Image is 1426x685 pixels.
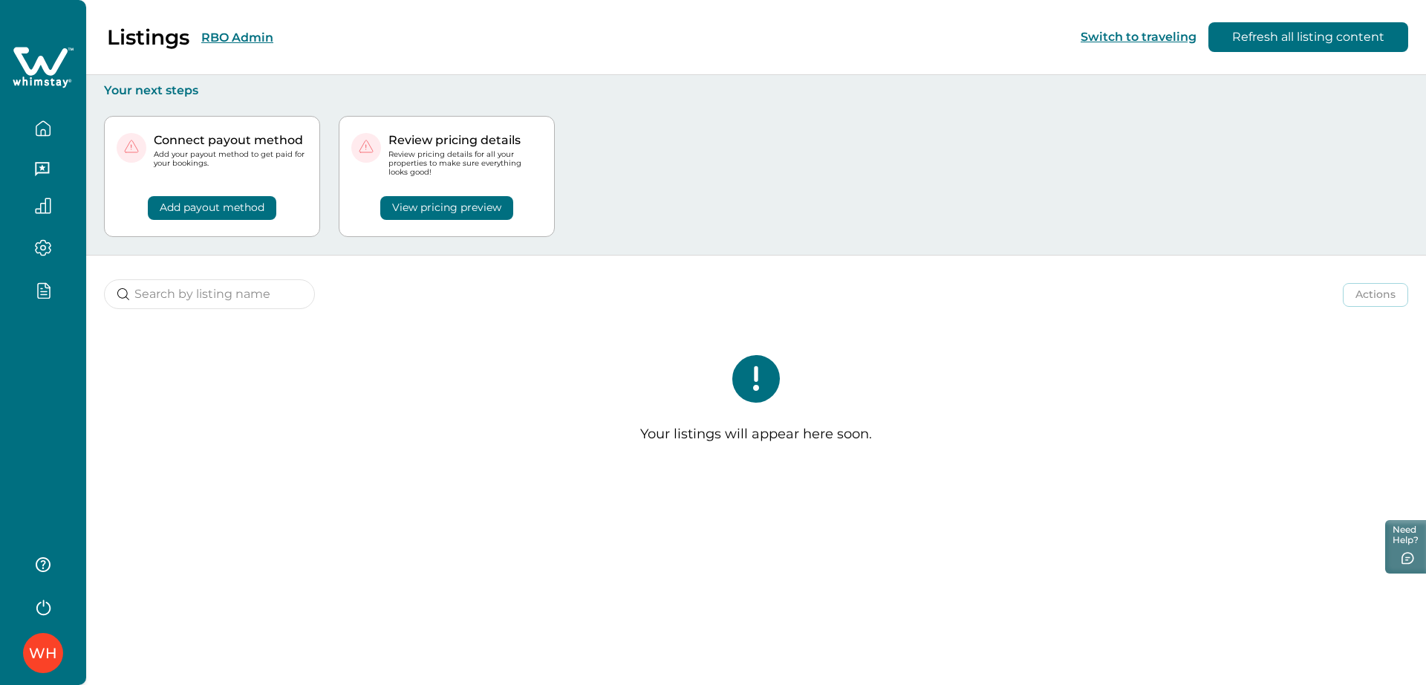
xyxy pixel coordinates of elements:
[104,279,315,309] input: Search by listing name
[201,30,273,45] button: RBO Admin
[29,635,57,671] div: Whimstay Host
[388,150,542,178] p: Review pricing details for all your properties to make sure everything looks good!
[148,196,276,220] button: Add payout method
[154,150,307,168] p: Add your payout method to get paid for your bookings.
[1081,30,1197,44] button: Switch to traveling
[1343,283,1408,307] button: Actions
[388,133,542,148] p: Review pricing details
[640,426,872,443] p: Your listings will appear here soon.
[107,25,189,50] p: Listings
[1208,22,1408,52] button: Refresh all listing content
[154,133,307,148] p: Connect payout method
[104,83,1408,98] p: Your next steps
[380,196,513,220] button: View pricing preview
